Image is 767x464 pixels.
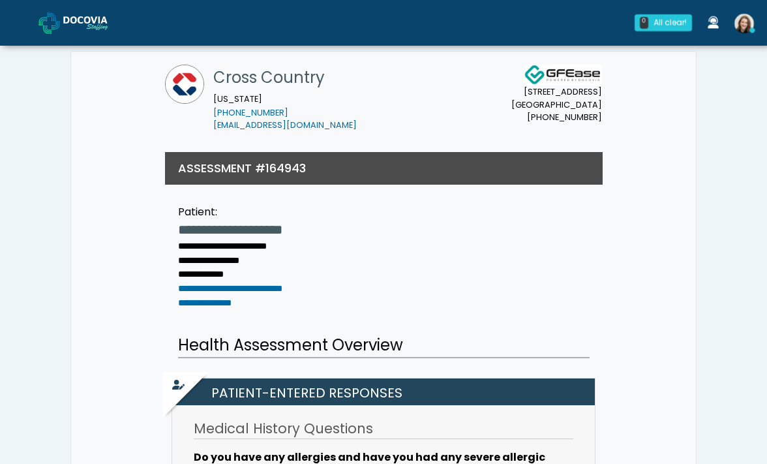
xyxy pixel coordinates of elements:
[63,16,128,29] img: Docovia
[640,17,648,29] div: 0
[38,1,128,44] a: Docovia
[213,107,288,118] a: [PHONE_NUMBER]
[38,12,60,34] img: Docovia
[178,333,590,358] h2: Health Assessment Overview
[178,160,306,176] h3: ASSESSMENT #164943
[654,17,687,29] div: All clear!
[178,204,282,220] div: Patient:
[511,85,602,123] small: [STREET_ADDRESS] [GEOGRAPHIC_DATA] [PHONE_NUMBER]
[524,65,602,85] img: Docovia Staffing Logo
[194,419,573,439] h3: Medical History Questions
[627,9,700,37] a: 0 All clear!
[213,119,357,131] a: [EMAIL_ADDRESS][DOMAIN_NAME]
[179,379,595,405] h2: Patient-entered Responses
[213,65,357,91] h1: Cross Country
[165,65,204,104] img: Cross Country
[734,14,754,33] img: Sydney Lundberg
[213,93,357,131] small: [US_STATE]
